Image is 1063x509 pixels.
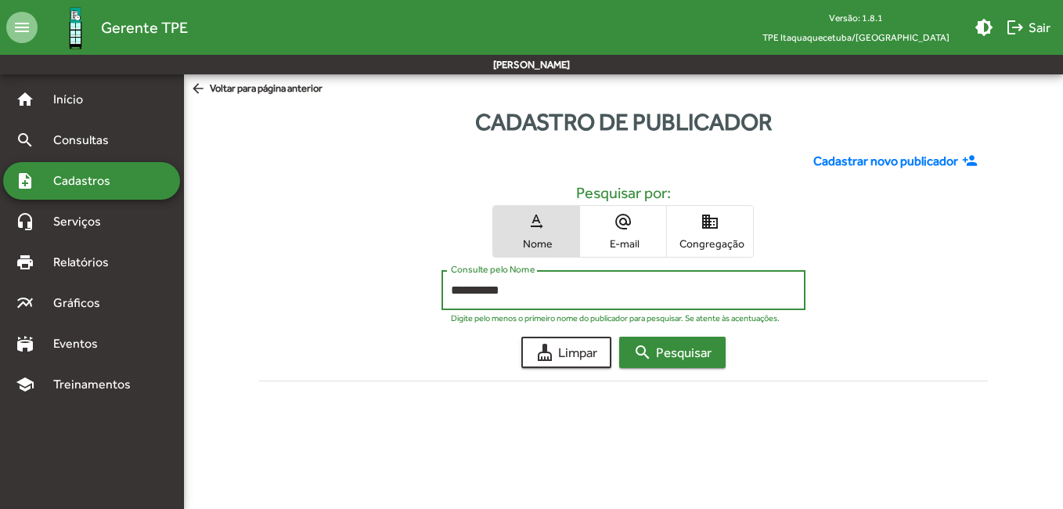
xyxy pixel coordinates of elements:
[975,18,993,37] mat-icon: brightness_medium
[44,171,131,190] span: Cadastros
[190,81,210,98] mat-icon: arrow_back
[16,212,34,231] mat-icon: headset_mic
[1000,13,1057,42] button: Sair
[701,212,719,231] mat-icon: domain
[584,236,662,251] span: E-mail
[16,294,34,312] mat-icon: multiline_chart
[190,81,323,98] span: Voltar para página anterior
[667,206,753,257] button: Congregação
[580,206,666,257] button: E-mail
[44,375,150,394] span: Treinamentos
[521,337,611,368] button: Limpar
[38,2,188,53] a: Gerente TPE
[451,313,780,323] mat-hint: Digite pelo menos o primeiro nome do publicador para pesquisar. Se atente às acentuações.
[50,2,101,53] img: Logo
[16,334,34,353] mat-icon: stadium
[813,152,958,171] span: Cadastrar novo publicador
[535,338,597,366] span: Limpar
[962,153,982,170] mat-icon: person_add
[184,104,1063,139] div: Cadastro de publicador
[44,294,121,312] span: Gráficos
[44,90,106,109] span: Início
[16,90,34,109] mat-icon: home
[101,15,188,40] span: Gerente TPE
[614,212,632,231] mat-icon: alternate_email
[671,236,749,251] span: Congregação
[44,253,129,272] span: Relatórios
[44,212,122,231] span: Serviços
[750,8,962,27] div: Versão: 1.8.1
[1006,18,1025,37] mat-icon: logout
[16,375,34,394] mat-icon: school
[6,12,38,43] mat-icon: menu
[44,131,129,150] span: Consultas
[497,236,575,251] span: Nome
[633,338,712,366] span: Pesquisar
[272,183,976,202] h5: Pesquisar por:
[16,253,34,272] mat-icon: print
[44,334,119,353] span: Eventos
[750,27,962,47] span: TPE Itaquaquecetuba/[GEOGRAPHIC_DATA]
[633,343,652,362] mat-icon: search
[527,212,546,231] mat-icon: text_rotation_none
[619,337,726,368] button: Pesquisar
[1006,13,1050,42] span: Sair
[493,206,579,257] button: Nome
[16,171,34,190] mat-icon: note_add
[16,131,34,150] mat-icon: search
[535,343,554,362] mat-icon: cleaning_services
